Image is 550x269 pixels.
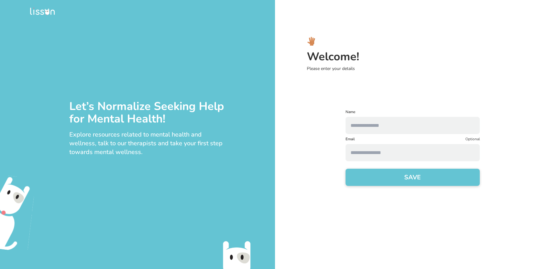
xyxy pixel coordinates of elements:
label: Name [346,109,480,114]
button: SAVE [346,169,480,186]
div: Explore resources related to mental health and wellness, talk to our therapists and take your fir... [69,130,226,157]
img: hi_logo.svg [307,37,316,46]
img: logo.png [30,7,55,15]
h3: Welcome! [307,51,550,63]
p: Optional [465,137,480,142]
div: Let’s Normalize Seeking Help for Mental Health! [69,100,226,125]
label: Email [346,137,355,142]
p: Please enter your details [307,66,550,72]
img: emo-bottom.svg [215,241,258,269]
